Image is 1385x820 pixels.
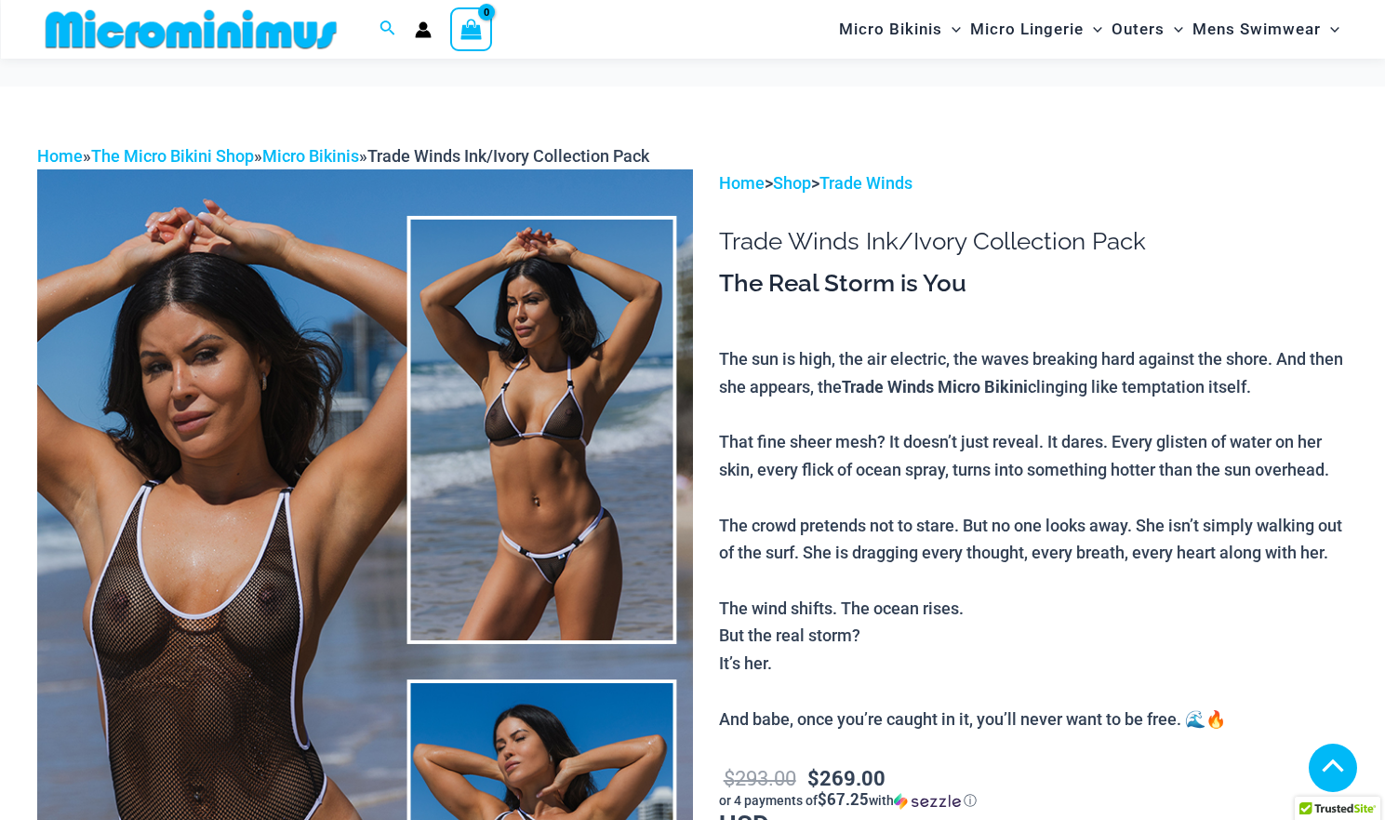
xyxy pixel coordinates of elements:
a: Home [37,146,83,166]
p: The sun is high, the air electric, the waves breaking hard against the shore. And then she appear... [719,345,1348,733]
img: MM SHOP LOGO FLAT [38,8,344,50]
p: > > [719,169,1348,197]
a: Search icon link [380,18,396,41]
a: View Shopping Cart, empty [450,7,493,50]
div: or 4 payments of$67.25withSezzle Click to learn more about Sezzle [719,791,1348,810]
span: Trade Winds Ink/Ivory Collection Pack [367,146,649,166]
span: » » » [37,146,649,166]
span: Menu Toggle [1321,6,1339,53]
h3: The Real Storm is You [719,268,1348,300]
a: OutersMenu ToggleMenu Toggle [1107,6,1188,53]
img: Sezzle [894,793,961,810]
a: Micro LingerieMenu ToggleMenu Toggle [966,6,1107,53]
nav: Site Navigation [832,3,1348,56]
a: Micro Bikinis [262,146,359,166]
div: or 4 payments of with [719,791,1348,810]
a: The Micro Bikini Shop [91,146,254,166]
span: Micro Lingerie [970,6,1084,53]
a: Micro BikinisMenu ToggleMenu Toggle [834,6,966,53]
span: $ [724,764,735,791]
span: Micro Bikinis [839,6,942,53]
span: Menu Toggle [1084,6,1102,53]
b: Trade Winds Micro Bikini [842,375,1028,397]
span: Menu Toggle [1165,6,1183,53]
span: Mens Swimwear [1192,6,1321,53]
a: Account icon link [415,21,432,38]
a: Trade Winds [819,173,912,193]
a: Mens SwimwearMenu ToggleMenu Toggle [1188,6,1344,53]
bdi: 269.00 [807,764,886,791]
a: Home [719,173,765,193]
span: Menu Toggle [942,6,961,53]
span: $67.25 [818,788,869,810]
a: Shop [773,173,811,193]
span: $ [807,764,819,791]
h1: Trade Winds Ink/Ivory Collection Pack [719,227,1348,256]
span: Outers [1112,6,1165,53]
bdi: 293.00 [724,764,796,791]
